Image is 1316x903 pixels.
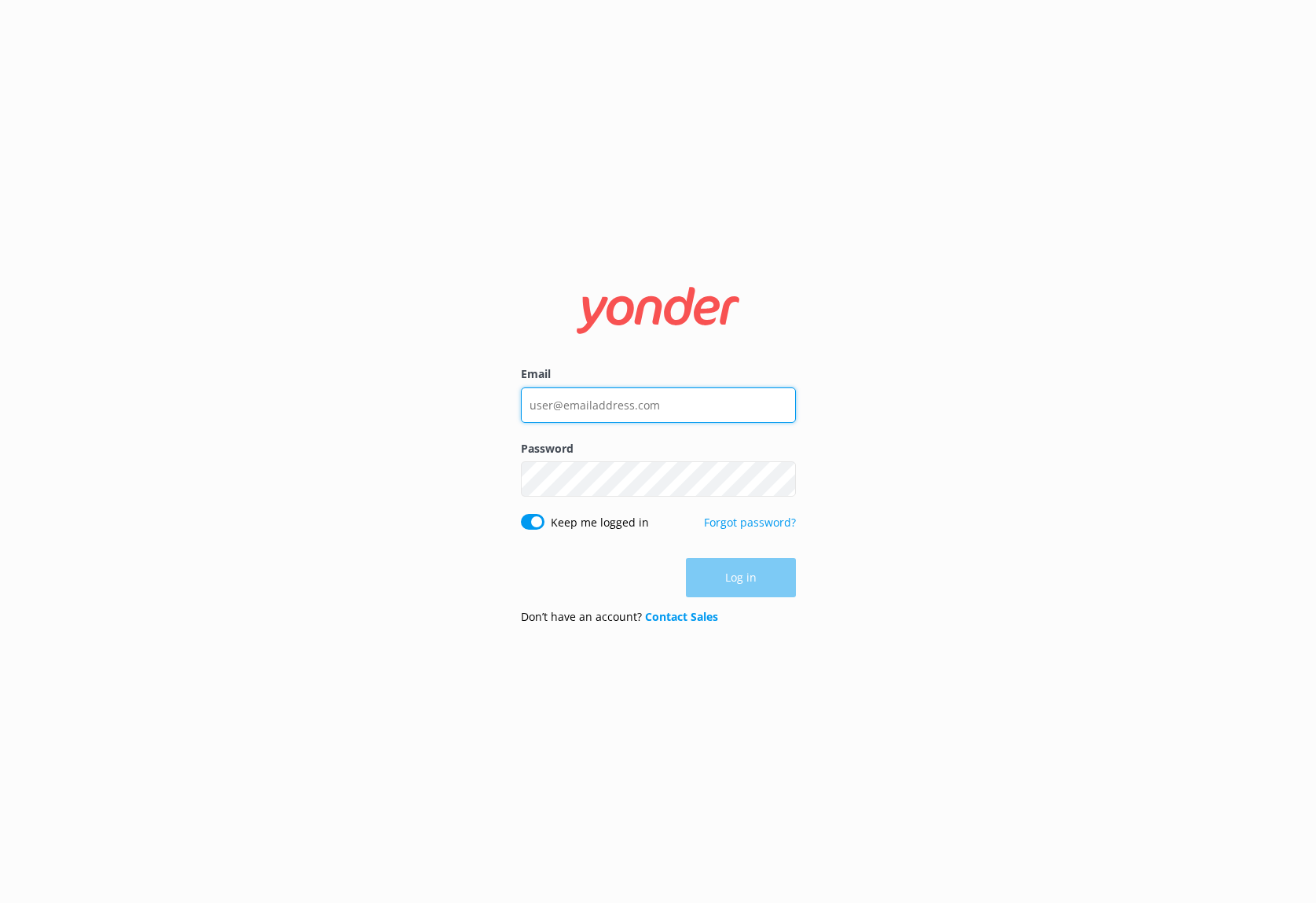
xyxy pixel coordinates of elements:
button: Show password [764,464,796,495]
input: user@emailaddress.com [521,387,796,423]
label: Email [521,365,796,383]
label: Keep me logged in [551,514,649,531]
a: Forgot password? [704,515,796,530]
a: Contact Sales [645,609,718,624]
label: Password [521,440,796,457]
p: Don’t have an account? [521,608,718,626]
